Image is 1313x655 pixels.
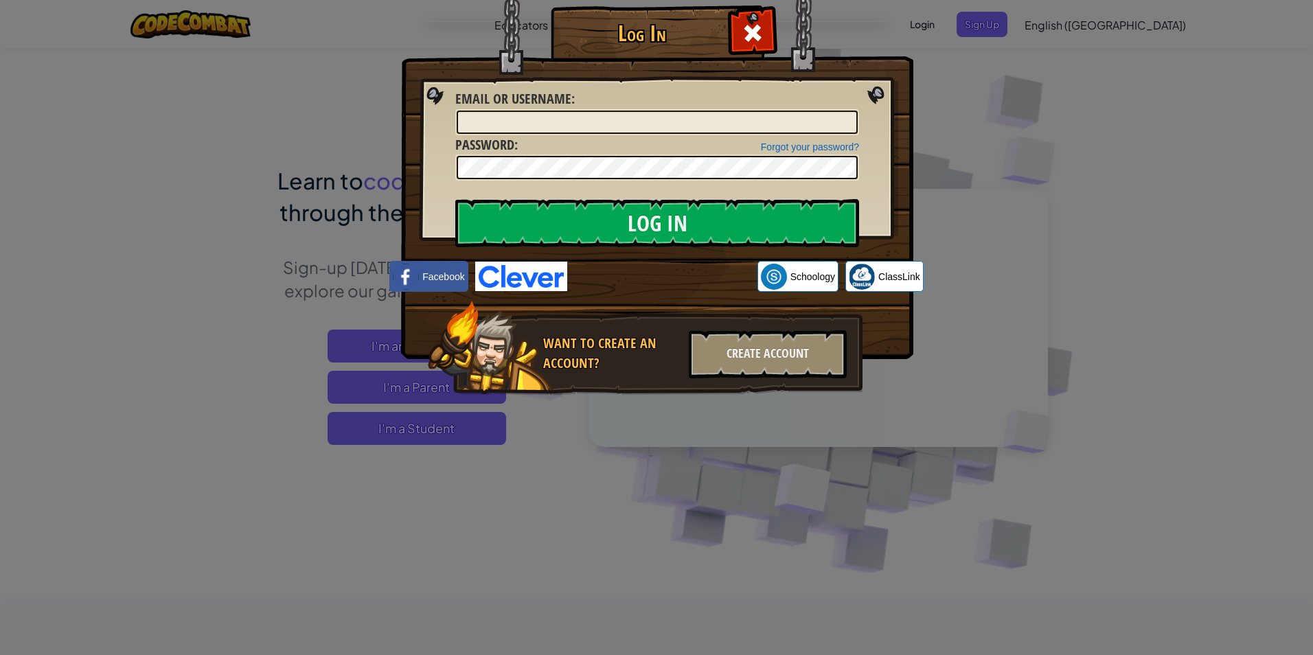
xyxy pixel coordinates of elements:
[422,270,464,284] span: Facebook
[475,262,567,291] img: clever-logo-blue.png
[849,264,875,290] img: classlink-logo-small.png
[878,270,920,284] span: ClassLink
[554,21,729,45] h1: Log In
[393,264,419,290] img: facebook_small.png
[689,330,847,378] div: Create Account
[1031,14,1299,140] iframe: Sign in with Google Dialog
[455,135,514,154] span: Password
[790,270,835,284] span: Schoology
[455,89,571,108] span: Email or Username
[761,264,787,290] img: schoology.png
[567,262,757,292] iframe: Sign in with Google Button
[543,334,681,373] div: Want to create an account?
[455,199,859,247] input: Log In
[455,135,518,155] label: :
[455,89,575,109] label: :
[761,141,859,152] a: Forgot your password?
